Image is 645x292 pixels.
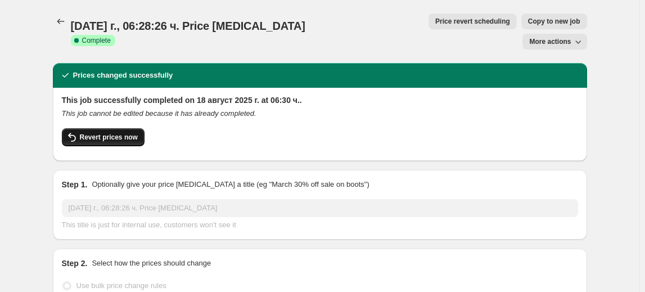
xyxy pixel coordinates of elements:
[62,199,578,217] input: 30% off holiday sale
[435,17,510,26] span: Price revert scheduling
[529,37,571,46] span: More actions
[528,17,580,26] span: Copy to new job
[429,14,517,29] button: Price revert scheduling
[76,281,166,290] span: Use bulk price change rules
[522,34,587,50] button: More actions
[53,14,69,29] button: Price change jobs
[521,14,587,29] button: Copy to new job
[73,70,173,81] h2: Prices changed successfully
[62,95,578,106] h2: This job successfully completed on 18 август 2025 г. at 06:30 ч..
[80,133,138,142] span: Revert prices now
[62,109,256,118] i: This job cannot be edited because it has already completed.
[92,179,369,190] p: Optionally give your price [MEDICAL_DATA] a title (eg "March 30% off sale on boots")
[92,258,211,269] p: Select how the prices should change
[71,20,305,32] span: [DATE] г., 06:28:26 ч. Price [MEDICAL_DATA]
[62,258,88,269] h2: Step 2.
[82,36,111,45] span: Complete
[62,179,88,190] h2: Step 1.
[62,221,236,229] span: This title is just for internal use, customers won't see it
[62,128,145,146] button: Revert prices now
